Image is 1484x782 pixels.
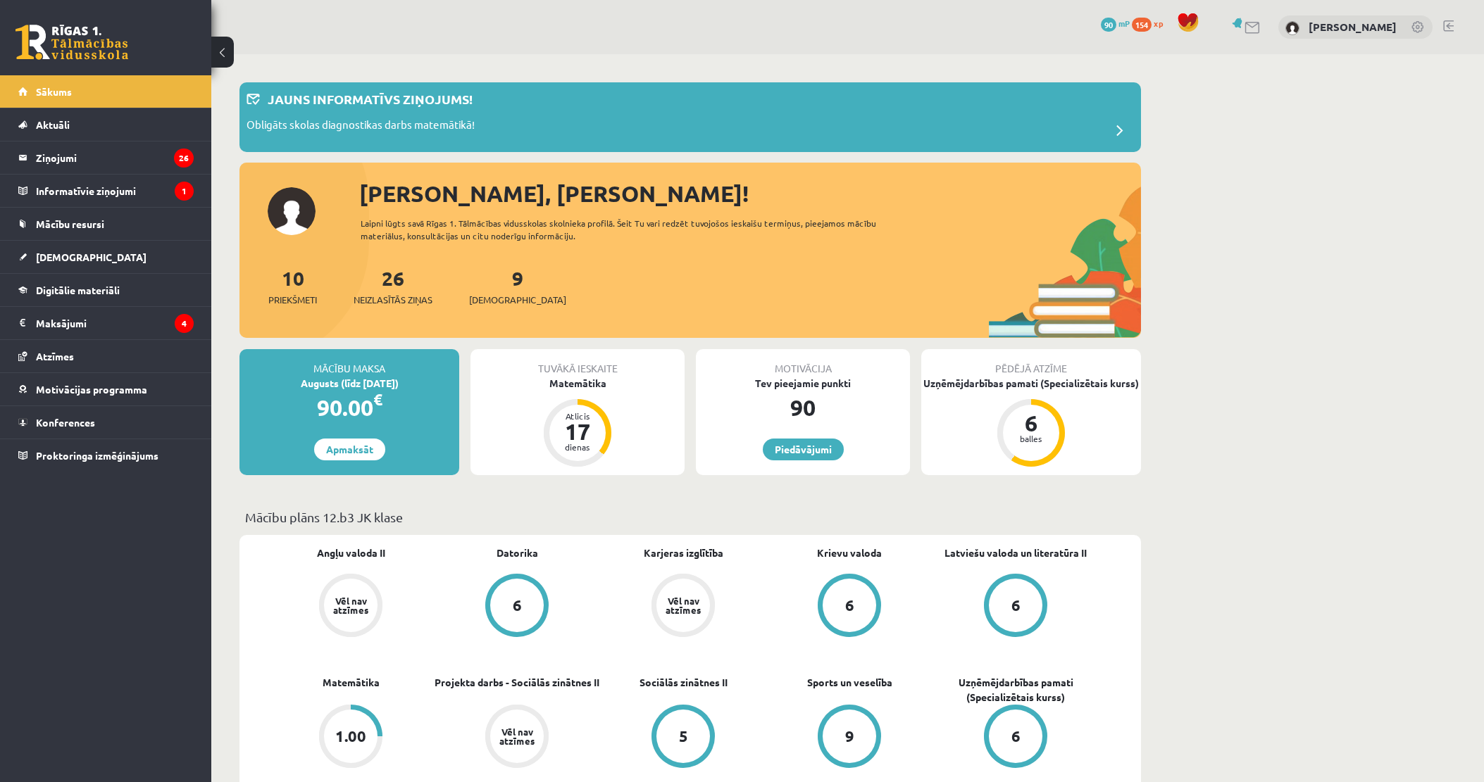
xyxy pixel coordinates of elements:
[1011,729,1021,744] div: 6
[1285,21,1299,35] img: Kristiāns Tirzītis
[268,265,317,307] a: 10Priekšmeti
[679,729,688,744] div: 5
[696,349,910,376] div: Motivācija
[36,416,95,429] span: Konferences
[556,412,599,420] div: Atlicis
[268,705,434,771] a: 1.00
[1010,412,1052,434] div: 6
[556,420,599,443] div: 17
[763,439,844,460] a: Piedāvājumi
[766,705,933,771] a: 9
[36,175,194,207] legend: Informatīvie ziņojumi
[36,118,70,131] span: Aktuāli
[1309,20,1397,34] a: [PERSON_NAME]
[470,349,685,376] div: Tuvākā ieskaite
[469,265,566,307] a: 9[DEMOGRAPHIC_DATA]
[268,89,473,108] p: Jauns informatīvs ziņojums!
[36,307,194,339] legend: Maksājumi
[933,705,1099,771] a: 6
[36,217,104,230] span: Mācību resursi
[807,675,892,690] a: Sports un veselība
[354,293,432,307] span: Neizlasītās ziņas
[556,443,599,451] div: dienas
[175,314,194,333] i: 4
[239,376,459,391] div: Augusts (līdz [DATE])
[640,675,728,690] a: Sociālās zinātnes II
[1101,18,1116,32] span: 90
[18,373,194,405] a: Motivācijas programma
[644,545,723,560] a: Karjeras izglītība
[335,729,366,744] div: 1.00
[359,177,1141,210] div: [PERSON_NAME], [PERSON_NAME]!
[513,598,522,613] div: 6
[921,376,1141,469] a: Uzņēmējdarbības pamati (Specializētais kurss) 6 balles
[36,85,72,98] span: Sākums
[921,349,1141,376] div: Pēdējā atzīme
[469,293,566,307] span: [DEMOGRAPHIC_DATA]
[1010,434,1052,443] div: balles
[921,376,1141,391] div: Uzņēmējdarbības pamati (Specializētais kurss)
[1132,18,1152,32] span: 154
[361,217,902,242] div: Laipni lūgts savā Rīgas 1. Tālmācības vidusskolas skolnieka profilā. Šeit Tu vari redzēt tuvojošo...
[1132,18,1170,29] a: 154 xp
[36,141,194,174] legend: Ziņojumi
[314,439,385,460] a: Apmaksāt
[18,175,194,207] a: Informatīvie ziņojumi1
[470,376,685,469] a: Matemātika Atlicis 17 dienas
[944,545,1087,560] a: Latviešu valoda un literatūra II
[18,340,194,372] a: Atzīmes
[663,596,703,614] div: Vēl nav atzīmes
[268,574,434,640] a: Vēl nav atzīmes
[373,389,382,410] span: €
[1154,18,1163,29] span: xp
[239,349,459,376] div: Mācību maksa
[18,274,194,306] a: Digitālie materiāli
[268,293,317,307] span: Priekšmeti
[1101,18,1130,29] a: 90 mP
[696,391,910,424] div: 90
[18,108,194,141] a: Aktuāli
[247,89,1134,145] a: Jauns informatīvs ziņojums! Obligāts skolas diagnostikas darbs matemātikā!
[766,574,933,640] a: 6
[600,705,766,771] a: 5
[696,376,910,391] div: Tev pieejamie punkti
[247,117,475,137] p: Obligāts skolas diagnostikas darbs matemātikā!
[18,208,194,240] a: Mācību resursi
[36,449,158,462] span: Proktoringa izmēģinājums
[317,545,385,560] a: Angļu valoda II
[434,574,600,640] a: 6
[15,25,128,60] a: Rīgas 1. Tālmācības vidusskola
[36,350,74,362] span: Atzīmes
[18,141,194,174] a: Ziņojumi26
[331,596,370,614] div: Vēl nav atzīmes
[470,376,685,391] div: Matemātika
[36,284,120,296] span: Digitālie materiāli
[1011,598,1021,613] div: 6
[323,675,380,690] a: Matemātika
[933,574,1099,640] a: 6
[36,251,146,263] span: [DEMOGRAPHIC_DATA]
[245,507,1135,526] p: Mācību plāns 12.b3 JK klase
[497,545,538,560] a: Datorika
[845,598,854,613] div: 6
[18,241,194,273] a: [DEMOGRAPHIC_DATA]
[354,265,432,307] a: 26Neizlasītās ziņas
[933,675,1099,705] a: Uzņēmējdarbības pamati (Specializētais kurss)
[174,149,194,168] i: 26
[845,729,854,744] div: 9
[434,705,600,771] a: Vēl nav atzīmes
[1118,18,1130,29] span: mP
[18,439,194,472] a: Proktoringa izmēģinājums
[435,675,599,690] a: Projekta darbs - Sociālās zinātnes II
[18,75,194,108] a: Sākums
[497,727,537,745] div: Vēl nav atzīmes
[18,307,194,339] a: Maksājumi4
[600,574,766,640] a: Vēl nav atzīmes
[18,406,194,439] a: Konferences
[239,391,459,424] div: 90.00
[175,182,194,201] i: 1
[817,545,882,560] a: Krievu valoda
[36,383,147,396] span: Motivācijas programma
